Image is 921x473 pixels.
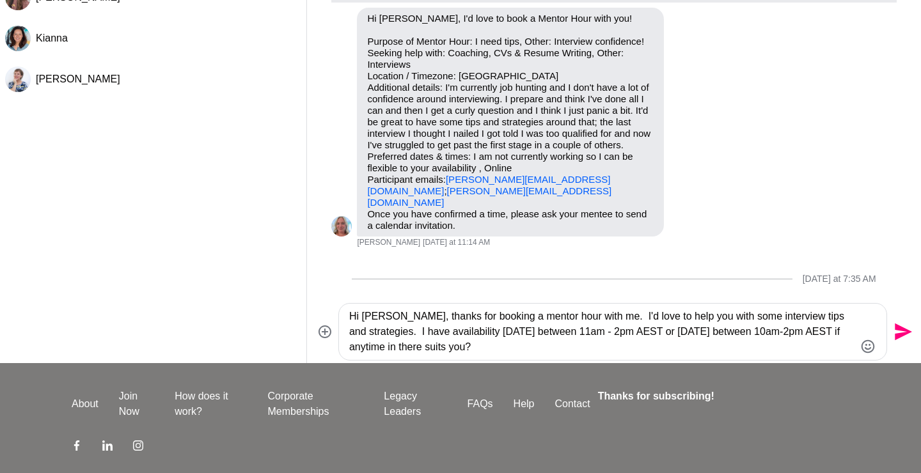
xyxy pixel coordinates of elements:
[503,396,545,412] a: Help
[5,26,31,51] div: Kianna
[545,396,601,412] a: Contact
[164,389,257,419] a: How does it work?
[367,208,654,231] p: Once you have confirmed a time, please ask your mentee to send a calendar invitation.
[367,36,654,208] p: Purpose of Mentor Hour: I need tips, Other: Interview confidence! Seeking help with: Coaching, CV...
[36,33,68,43] span: Kianna
[109,389,164,419] a: Join Now
[374,389,457,419] a: Legacy Leaders
[257,389,374,419] a: Corporate Memberships
[36,74,120,84] span: [PERSON_NAME]
[457,396,503,412] a: FAQs
[102,440,113,455] a: LinkedIn
[331,216,352,236] img: K
[367,174,610,196] a: [PERSON_NAME][EMAIL_ADDRESS][DOMAIN_NAME]
[860,339,876,354] button: Emoji picker
[72,440,82,455] a: Facebook
[357,238,420,248] span: [PERSON_NAME]
[367,185,611,208] a: [PERSON_NAME][EMAIL_ADDRESS][DOMAIN_NAME]
[133,440,143,455] a: Instagram
[5,66,31,92] img: T
[423,238,490,248] time: 2025-10-08T01:14:22.782Z
[803,274,876,284] div: [DATE] at 7:35 AM
[887,318,916,346] button: Send
[349,309,854,355] textarea: Type your message
[61,396,109,412] a: About
[5,26,31,51] img: K
[598,389,842,404] h4: Thanks for subscribing!
[367,13,654,24] p: Hi [PERSON_NAME], I'd love to book a Mentor Hour with you!
[5,66,31,92] div: Tracy Travis
[331,216,352,236] div: Katrina Frame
